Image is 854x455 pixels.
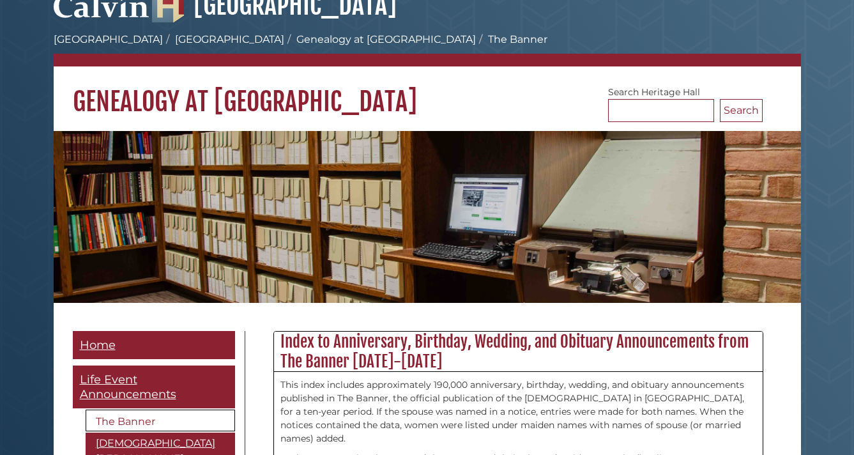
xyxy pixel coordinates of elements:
a: Calvin University [54,6,149,17]
span: Life Event Announcements [80,373,176,401]
nav: breadcrumb [54,32,801,66]
li: The Banner [476,32,547,47]
a: Home [73,331,235,360]
a: Life Event Announcements [73,366,235,408]
a: [GEOGRAPHIC_DATA] [175,33,284,45]
h1: Genealogy at [GEOGRAPHIC_DATA] [54,66,801,118]
a: Genealogy at [GEOGRAPHIC_DATA] [296,33,476,45]
p: This index includes approximately 190,000 anniversary, birthday, wedding, and obituary announceme... [280,378,756,445]
h2: Index to Anniversary, Birthday, Wedding, and Obituary Announcements from The Banner [DATE]-[DATE] [274,332,763,372]
a: [GEOGRAPHIC_DATA] [54,33,163,45]
span: Home [80,338,116,352]
a: The Banner [86,410,235,431]
button: Search [720,99,763,122]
